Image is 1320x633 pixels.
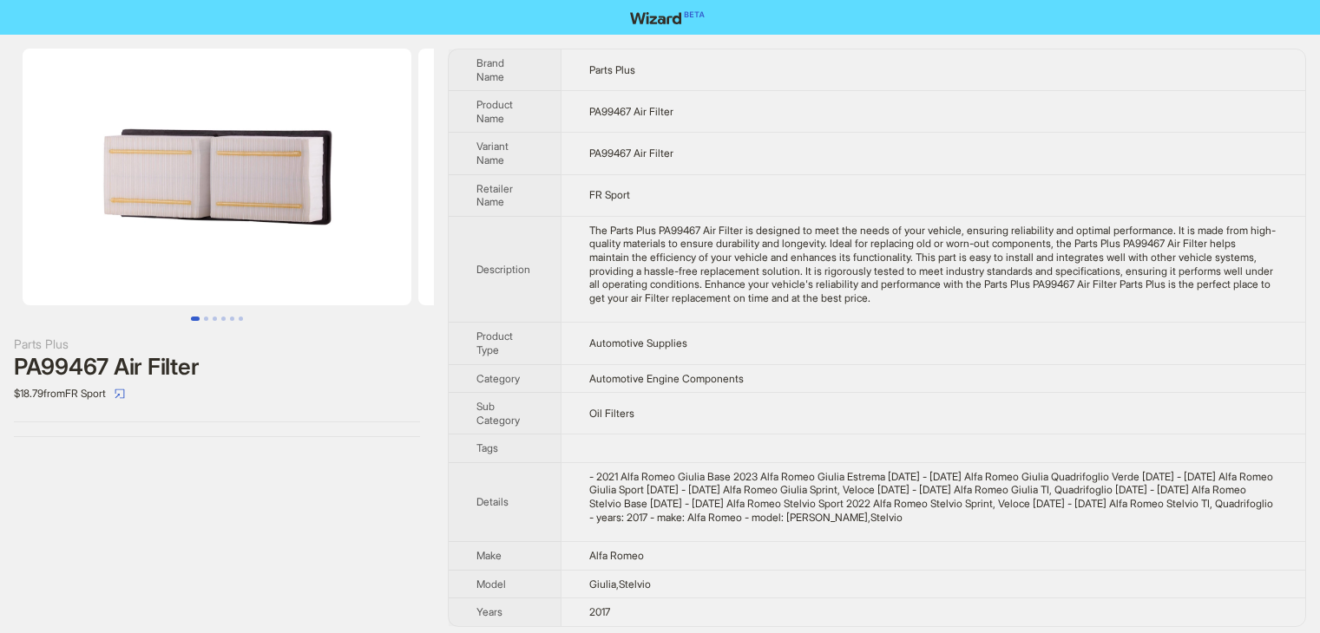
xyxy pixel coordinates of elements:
div: - 2021 Alfa Romeo Giulia Base 2023 Alfa Romeo Giulia Estrema 2017 - 2018 Alfa Romeo Giulia Quadri... [589,470,1277,524]
span: Tags [476,441,498,454]
button: Go to slide 2 [204,316,208,321]
div: The Parts Plus PA99467 Air Filter is designed to meet the needs of your vehicle, ensuring reliabi... [589,224,1277,305]
span: Years [476,605,502,618]
span: Product Type [476,330,513,356]
div: $18.79 from FR Sport [14,380,420,408]
span: Sub Category [476,400,520,427]
button: Go to slide 5 [230,316,234,321]
button: Go to slide 1 [191,316,200,321]
span: Oil Filters [589,407,634,420]
span: Details [476,495,509,508]
span: Brand Name [476,56,504,83]
span: 2017 [589,605,610,618]
span: Giulia,Stelvio [589,578,651,591]
img: PA99467 Air Filter PA99467 Air Filter image 2 [418,49,807,305]
span: Alfa Romeo [589,549,644,562]
button: Go to slide 4 [221,316,226,321]
button: Go to slide 6 [239,316,243,321]
div: PA99467 Air Filter [14,354,420,380]
span: PA99467 Air Filter [589,105,673,118]
span: Description [476,263,530,276]
span: Variant Name [476,140,509,166]
span: Model [476,578,506,591]
div: Parts Plus [14,335,420,354]
span: Retailer Name [476,182,513,209]
img: PA99467 Air Filter PA99467 Air Filter image 1 [23,49,411,305]
span: select [115,388,125,399]
span: Parts Plus [589,63,635,76]
span: Automotive Supplies [589,336,687,349]
span: Product Name [476,98,513,125]
span: Automotive Engine Components [589,372,744,385]
span: Make [476,549,502,562]
button: Go to slide 3 [213,316,217,321]
span: FR Sport [589,188,630,201]
span: Category [476,372,520,385]
span: PA99467 Air Filter [589,147,673,160]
